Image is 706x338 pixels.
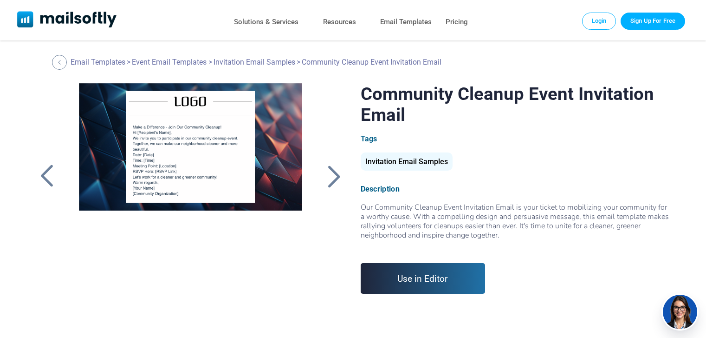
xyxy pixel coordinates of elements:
[446,15,468,29] a: Pricing
[361,263,486,294] a: Use in Editor
[322,164,345,188] a: Back
[132,58,207,66] a: Event Email Templates
[234,15,298,29] a: Solutions & Services
[17,11,117,29] a: Mailsoftly
[361,83,671,125] h1: Community Cleanup Event Invitation Email
[52,55,69,70] a: Back
[361,185,671,193] div: Description
[66,83,315,316] a: Community Cleanup Event Invitation Email
[582,13,616,29] a: Login
[361,161,453,165] a: Invitation Email Samples
[323,15,356,29] a: Resources
[361,134,671,143] div: Tags
[361,203,671,249] div: Our Community Cleanup Event Invitation Email is your ticket to mobilizing your community for a wo...
[71,58,125,66] a: Email Templates
[214,58,295,66] a: Invitation Email Samples
[380,15,432,29] a: Email Templates
[621,13,685,29] a: Trial
[361,152,453,171] div: Invitation Email Samples
[35,164,58,188] a: Back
